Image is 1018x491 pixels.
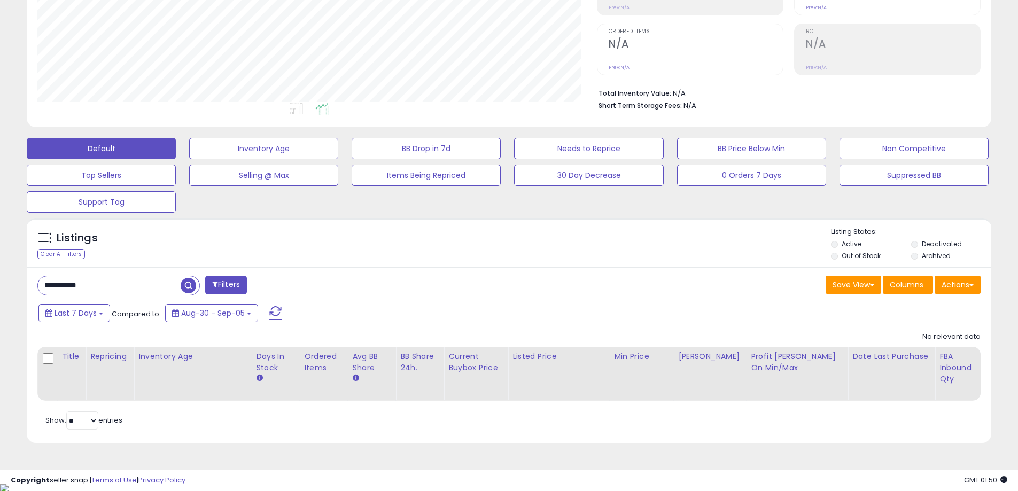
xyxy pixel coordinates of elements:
span: 2025-09-13 01:50 GMT [964,475,1007,485]
button: Last 7 Days [38,304,110,322]
button: Top Sellers [27,165,176,186]
div: Profit [PERSON_NAME] on Min/Max [751,351,843,373]
small: Prev: N/A [609,4,630,11]
button: BB Price Below Min [677,138,826,159]
button: 0 Orders 7 Days [677,165,826,186]
li: N/A [599,86,973,99]
a: Privacy Policy [138,475,185,485]
span: N/A [683,100,696,111]
span: ROI [806,29,980,35]
button: Actions [935,276,981,294]
label: Out of Stock [842,251,881,260]
b: Total Inventory Value: [599,89,671,98]
label: Archived [922,251,951,260]
button: Items Being Repriced [352,165,501,186]
h5: Listings [57,231,98,246]
span: Columns [890,279,923,290]
div: seller snap | | [11,476,185,486]
small: Avg BB Share. [352,373,359,383]
div: No relevant data [922,332,981,342]
p: Listing States: [831,227,991,237]
b: Short Term Storage Fees: [599,101,682,110]
div: BB Share 24h. [400,351,439,373]
h2: N/A [609,38,783,52]
a: Terms of Use [91,475,137,485]
button: Selling @ Max [189,165,338,186]
div: Days In Stock [256,351,295,373]
h2: N/A [806,38,980,52]
div: Title [62,351,81,362]
div: [PERSON_NAME] [678,351,742,362]
div: Clear All Filters [37,249,85,259]
small: Prev: N/A [806,4,827,11]
small: Prev: N/A [806,64,827,71]
button: Columns [883,276,933,294]
div: Ordered Items [304,351,343,373]
div: Listed Price [512,351,605,362]
div: Repricing [90,351,129,362]
button: Support Tag [27,191,176,213]
div: Min Price [614,351,669,362]
span: Last 7 Days [55,308,97,318]
small: Prev: N/A [609,64,630,71]
span: Compared to: [112,309,161,319]
button: Default [27,138,176,159]
th: CSV column name: cust_attr_4_Date Last Purchase [848,347,935,401]
button: Needs to Reprice [514,138,663,159]
div: Date Last Purchase [852,351,930,362]
div: Avg BB Share [352,351,391,373]
th: The percentage added to the cost of goods (COGS) that forms the calculator for Min & Max prices. [747,347,848,401]
button: BB Drop in 7d [352,138,501,159]
div: FBA inbound Qty [939,351,972,385]
label: Deactivated [922,239,962,248]
div: Current Buybox Price [448,351,503,373]
div: Inventory Age [138,351,247,362]
span: Show: entries [45,415,122,425]
span: Ordered Items [609,29,783,35]
small: Days In Stock. [256,373,262,383]
label: Active [842,239,861,248]
span: Aug-30 - Sep-05 [181,308,245,318]
button: 30 Day Decrease [514,165,663,186]
button: Aug-30 - Sep-05 [165,304,258,322]
button: Inventory Age [189,138,338,159]
button: Filters [205,276,247,294]
strong: Copyright [11,475,50,485]
button: Non Competitive [840,138,989,159]
button: Suppressed BB [840,165,989,186]
button: Save View [826,276,881,294]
